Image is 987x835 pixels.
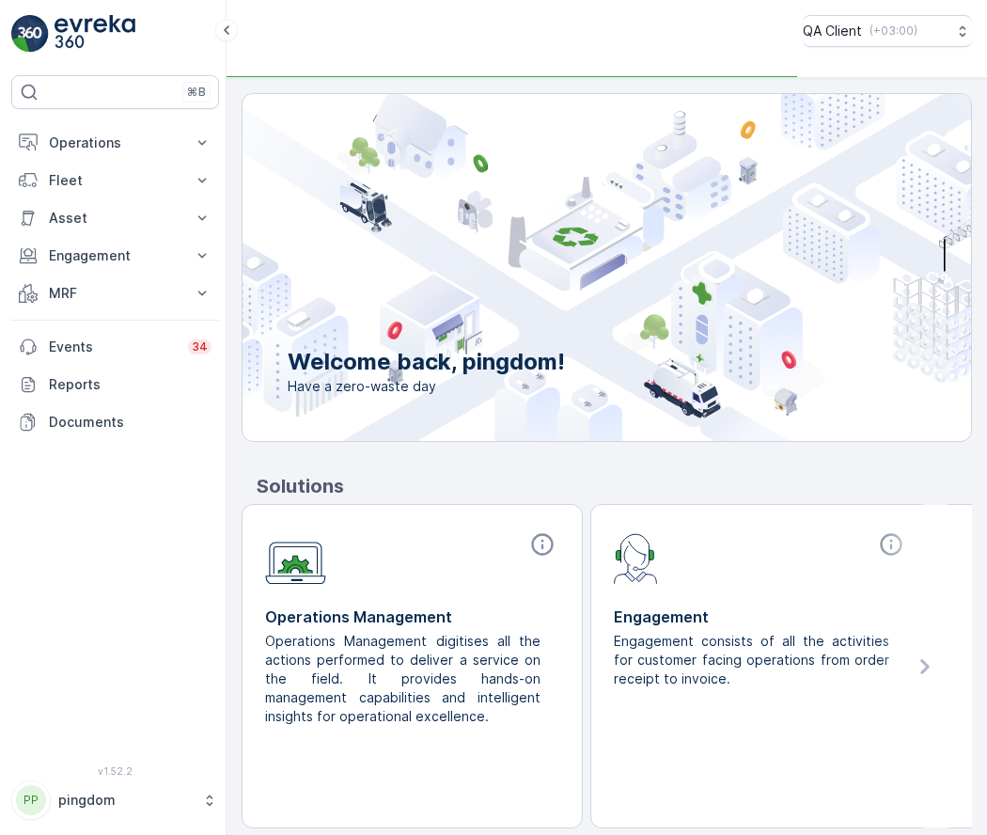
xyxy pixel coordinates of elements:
p: pingdom [58,791,193,810]
p: Solutions [257,472,972,500]
img: city illustration [158,94,971,441]
p: Operations [49,134,181,152]
a: Events34 [11,328,219,366]
p: 34 [192,339,208,354]
p: Fleet [49,171,181,190]
p: Operations Management digitises all the actions performed to deliver a service on the field. It p... [265,632,544,726]
p: Engagement [614,606,908,628]
a: Reports [11,366,219,403]
p: Events [49,338,177,356]
button: Engagement [11,237,219,275]
p: Operations Management [265,606,559,628]
img: logo_light-DOdMpM7g.png [55,15,135,53]
p: MRF [49,284,181,303]
button: Operations [11,124,219,162]
img: module-icon [265,531,326,585]
p: Asset [49,209,181,228]
button: PPpingdom [11,780,219,820]
div: PP [16,785,46,815]
p: Engagement consists of all the activities for customer facing operations from order receipt to in... [614,632,893,688]
p: ( +03:00 ) [869,24,917,39]
p: Welcome back, pingdom! [288,347,565,377]
span: Have a zero-waste day [288,377,565,396]
p: Reports [49,375,211,394]
span: v 1.52.2 [11,765,219,777]
img: logo [11,15,49,53]
p: Documents [49,413,211,432]
button: Fleet [11,162,219,199]
p: QA Client [803,22,862,40]
button: MRF [11,275,219,312]
p: ⌘B [187,85,206,100]
button: Asset [11,199,219,237]
a: Documents [11,403,219,441]
p: Engagement [49,246,181,265]
img: module-icon [614,531,658,584]
button: QA Client(+03:00) [803,15,972,47]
